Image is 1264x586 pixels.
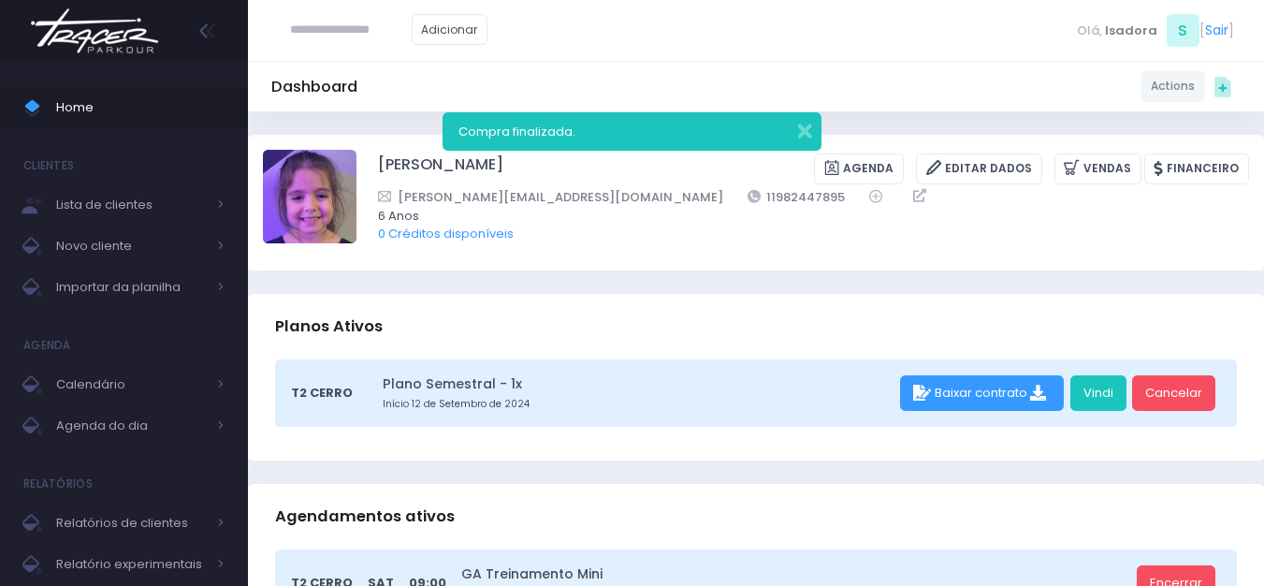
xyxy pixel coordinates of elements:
small: Início 12 de Setembro de 2024 [383,397,894,412]
a: GA Treinamento Mini [461,564,1130,584]
a: 0 Créditos disponíveis [378,225,514,242]
span: Importar da planilha [56,275,206,300]
h4: Relatórios [23,465,93,503]
span: Relatórios de clientes [56,511,206,535]
span: Relatório experimentais [56,552,206,577]
span: Calendário [56,373,206,397]
div: Baixar contrato [900,375,1064,411]
span: 6 Anos [378,207,1225,226]
span: Novo cliente [56,234,206,258]
img: Melissa Minotti [263,150,356,243]
a: Financeiro [1144,154,1249,184]
h3: Agendamentos ativos [275,490,455,543]
a: Adicionar [412,14,488,45]
span: Agenda do dia [56,414,206,438]
a: Vindi [1070,375,1126,411]
a: [PERSON_NAME] [378,154,503,184]
span: Compra finalizada. [458,123,575,140]
h4: Clientes [23,147,74,184]
h4: Agenda [23,327,71,364]
a: Editar Dados [916,154,1042,184]
span: Home [56,95,225,120]
a: Sair [1205,21,1228,40]
a: [PERSON_NAME][EMAIL_ADDRESS][DOMAIN_NAME] [378,187,723,207]
span: T2 Cerro [291,384,353,403]
h3: Planos Ativos [275,300,383,353]
span: Isadora [1105,22,1157,40]
a: Cancelar [1132,375,1215,411]
div: [ ] [1069,9,1241,51]
a: 11982447895 [748,187,846,207]
a: Plano Semestral - 1x [383,374,894,394]
a: Agenda [814,154,904,184]
span: Olá, [1077,22,1102,40]
h5: Dashboard [271,78,357,96]
a: Vendas [1054,154,1141,184]
span: S [1167,14,1199,47]
a: Actions [1141,71,1205,102]
span: Lista de clientes [56,193,206,217]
